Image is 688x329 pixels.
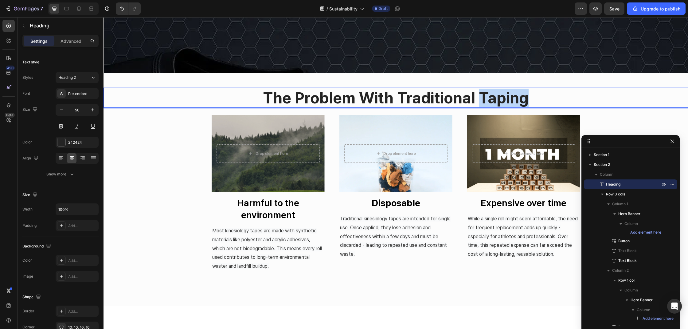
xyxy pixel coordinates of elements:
[606,191,625,197] span: Row 3 cols
[5,113,15,118] div: Beta
[22,223,37,228] div: Padding
[630,230,661,235] span: Add element here
[618,248,637,254] span: Text Block
[22,308,34,314] div: Border
[268,180,317,191] strong: Disposable
[108,98,221,175] div: Overlay
[2,2,46,15] button: 7
[624,221,638,227] span: Column
[594,152,609,158] span: Section 1
[618,211,640,217] span: Hero Banner
[68,274,97,279] div: Add...
[600,171,613,178] span: Column
[68,140,97,145] div: 242424
[30,38,48,44] p: Settings
[58,75,76,80] span: Heading 2
[22,191,39,199] div: Size
[329,6,358,12] span: Sustainability
[108,98,221,175] div: Background Image
[364,98,477,175] div: Overlay
[22,293,42,301] div: Shape
[624,287,638,293] span: Column
[236,98,349,175] div: Overlay
[22,207,33,212] div: Width
[609,6,620,11] span: Save
[606,181,620,187] span: Heading
[621,229,664,236] button: Add element here
[280,134,312,139] div: Drop element here
[618,277,635,283] span: Row 1 col
[68,91,97,97] div: Pretendard
[22,106,39,114] div: Size
[364,180,477,192] button: <p>Expensive over time</p>
[618,238,630,244] span: Button
[6,66,15,70] div: 450
[22,91,30,96] div: Font
[364,199,474,240] span: While a single roll might seem affordable, the need for frequent replacement adds up quickly - es...
[116,2,141,15] div: Undo/Redo
[22,59,39,65] div: Text style
[627,2,686,15] button: Upgrade to publish
[612,201,628,207] span: Column 1
[68,309,97,314] div: Add...
[667,299,682,314] div: Open Intercom Messenger
[40,5,43,12] p: 7
[594,162,610,168] span: Section 2
[61,38,81,44] p: Advanced
[643,316,674,321] span: Add element here
[152,134,185,139] div: Drop element here
[236,98,349,175] div: Background Image
[22,154,40,162] div: Align
[612,267,629,274] span: Column 2
[56,204,98,215] input: Auto
[56,72,99,83] button: Heading 2
[637,307,650,313] span: Column
[46,171,75,177] div: Show more
[618,258,637,264] span: Text Block
[104,17,688,329] iframe: Design area
[237,199,347,240] span: Traditional kinesiology tapes are intended for single use. Once applied, they lose adhesion and e...
[30,22,96,29] p: Heading
[108,180,221,204] p: Harmful to the environment
[109,211,218,252] span: Most kinesiology tapes are made with synthetic materials like polyester and acrylic adhesives, wh...
[68,223,97,229] div: Add...
[632,6,680,12] div: Upgrade to publish
[22,258,32,263] div: Color
[22,139,32,145] div: Color
[22,242,52,251] div: Background
[377,180,463,192] p: Expensive over time
[108,180,221,204] button: <p>Harmful to the environment</p>
[22,274,33,279] div: Image
[631,297,653,303] span: Hero Banner
[326,6,328,12] span: /
[68,258,97,263] div: Add...
[236,180,349,192] button: <p><strong>Disposable</strong></p>
[22,75,33,80] div: Styles
[408,134,440,139] div: Drop element here
[364,98,477,175] div: Background Image
[604,2,624,15] button: Save
[378,6,388,11] span: Draft
[22,169,99,180] button: Show more
[633,315,676,322] button: Add element here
